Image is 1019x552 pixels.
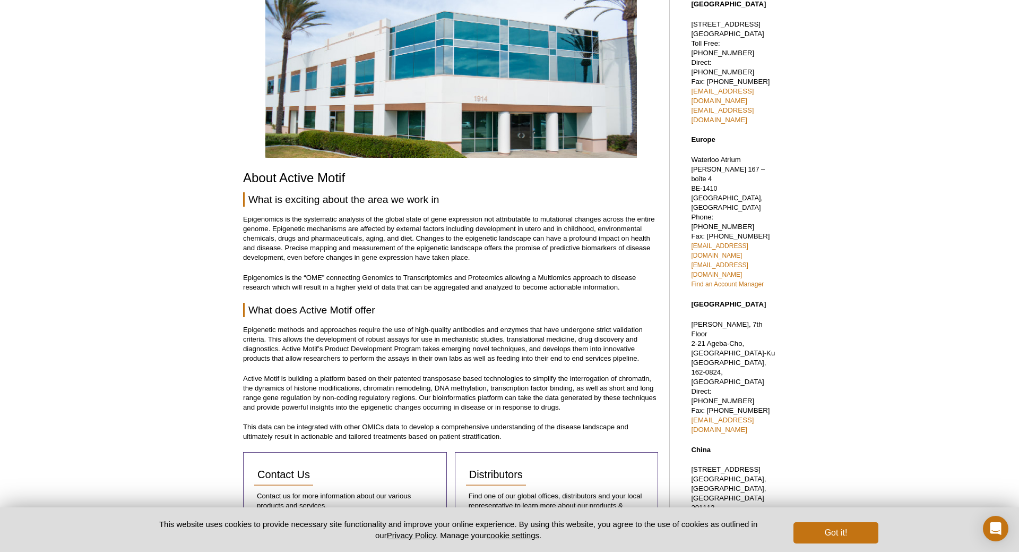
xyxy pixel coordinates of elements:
[487,531,539,540] button: cookie settings
[691,320,776,435] p: [PERSON_NAME], 7th Floor 2-21 Ageba-Cho, [GEOGRAPHIC_DATA]-Ku [GEOGRAPHIC_DATA], 162-0824, [GEOGR...
[466,491,647,520] p: Find one of our global offices, distributors and your local representative to learn more about ou...
[466,463,526,486] a: Distributors
[243,303,659,317] h2: What does Active Motif offer
[691,155,776,289] p: Waterloo Atrium Phone: [PHONE_NUMBER] Fax: [PHONE_NUMBER]
[691,416,754,434] a: [EMAIL_ADDRESS][DOMAIN_NAME]
[141,519,776,541] p: This website uses cookies to provide necessary site functionality and improve your online experie...
[243,422,659,441] p: This data can be integrated with other OMICs data to develop a comprehensive understanding of the...
[691,300,766,308] strong: [GEOGRAPHIC_DATA]
[243,215,659,262] p: Epigenomics is the systematic analysis of the global state of gene expression not attributable to...
[243,273,659,292] p: Epigenomics is the “OME” connecting Genomics to Transcriptomics and Proteomics allowing a Multiom...
[691,446,711,454] strong: China
[243,192,659,207] h2: What is exciting about the area we work in
[387,531,436,540] a: Privacy Policy
[691,242,748,259] a: [EMAIL_ADDRESS][DOMAIN_NAME]
[257,469,310,480] span: Contact Us
[691,261,748,278] a: [EMAIL_ADDRESS][DOMAIN_NAME]
[254,463,313,486] a: Contact Us
[691,20,776,125] p: [STREET_ADDRESS] [GEOGRAPHIC_DATA] Toll Free: [PHONE_NUMBER] Direct: [PHONE_NUMBER] Fax: [PHONE_N...
[691,166,765,211] span: [PERSON_NAME] 167 – boîte 4 BE-1410 [GEOGRAPHIC_DATA], [GEOGRAPHIC_DATA]
[983,516,1008,541] div: Open Intercom Messenger
[469,469,523,480] span: Distributors
[254,491,436,511] p: Contact us for more information about our various products and services.
[691,87,754,105] a: [EMAIL_ADDRESS][DOMAIN_NAME]
[691,106,754,124] a: [EMAIL_ADDRESS][DOMAIN_NAME]
[793,522,878,543] button: Got it!
[243,374,659,412] p: Active Motif is building a platform based on their patented transposase based technologies to sim...
[691,135,715,143] strong: Europe
[243,171,659,186] h1: About Active Motif
[691,281,764,288] a: Find an Account Manager
[243,325,659,363] p: Epigenetic methods and approaches require the use of high-quality antibodies and enzymes that hav...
